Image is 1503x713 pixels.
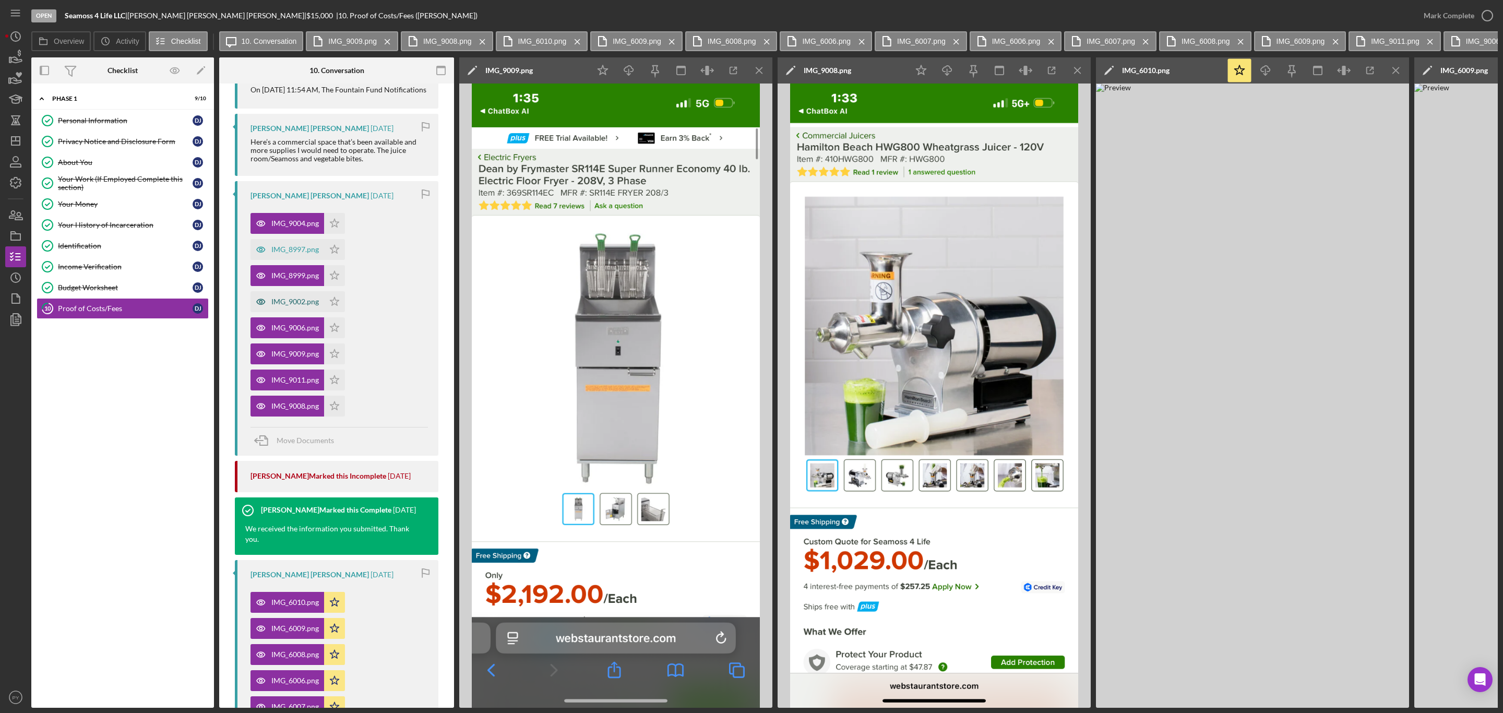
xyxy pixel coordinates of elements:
[1277,37,1325,45] label: IMG_6009.png
[250,239,345,260] button: IMG_8997.png
[590,31,683,51] button: IMG_6009.png
[250,427,344,454] button: Move Documents
[37,277,209,298] a: Budget WorksheetDJ
[1182,37,1230,45] label: IMG_6008.png
[13,695,19,700] text: PY
[271,402,319,410] div: IMG_9008.png
[708,37,756,45] label: IMG_6008.png
[58,283,193,292] div: Budget Worksheet
[1424,5,1474,26] div: Mark Complete
[271,624,319,633] div: IMG_6009.png
[250,317,345,338] button: IMG_9006.png
[193,178,203,188] div: D J
[52,96,180,102] div: Phase 1
[1349,31,1441,51] button: IMG_9011.png
[193,262,203,272] div: D J
[271,676,319,685] div: IMG_6006.png
[271,298,319,306] div: IMG_9002.png
[496,31,588,51] button: IMG_6010.png
[277,436,334,445] span: Move Documents
[250,396,345,417] button: IMG_9008.png
[250,370,345,390] button: IMG_9011.png
[328,37,377,45] label: IMG_9009.png
[423,37,472,45] label: IMG_9008.png
[778,84,1091,708] img: Preview
[149,31,208,51] button: Checklist
[250,213,345,234] button: IMG_9004.png
[1254,31,1346,51] button: IMG_6009.png
[58,263,193,271] div: Income Verification
[1371,37,1419,45] label: IMG_9011.png
[193,220,203,230] div: D J
[193,157,203,168] div: D J
[193,199,203,209] div: D J
[1440,66,1488,75] div: IMG_6009.png
[802,37,851,45] label: IMG_6006.png
[58,158,193,167] div: About You
[271,219,319,228] div: IMG_9004.png
[992,37,1041,45] label: IMG_6006.png
[93,31,146,51] button: Activity
[459,84,772,708] img: Preview
[5,687,26,708] button: PY
[58,137,193,146] div: Privacy Notice and Disclosure Form
[306,31,398,51] button: IMG_9009.png
[193,241,203,251] div: D J
[261,506,391,514] div: [PERSON_NAME] Marked this Complete
[271,703,319,711] div: IMG_6007.png
[193,136,203,147] div: D J
[54,37,84,45] label: Overview
[250,670,345,691] button: IMG_6006.png
[171,37,201,45] label: Checklist
[271,324,319,332] div: IMG_9006.png
[1159,31,1251,51] button: IMG_6008.png
[1096,84,1409,708] img: Preview
[58,200,193,208] div: Your Money
[37,173,209,194] a: Your Work (If Employed Complete this section)DJ
[242,37,297,45] label: 10. Conversation
[65,11,125,20] b: Seamoss 4 Life LLC
[108,66,138,75] div: Checklist
[193,282,203,293] div: D J
[401,31,493,51] button: IMG_9008.png
[37,235,209,256] a: IdentificationDJ
[1064,31,1156,51] button: IMG_6007.png
[58,175,193,192] div: Your Work (If Employed Complete this section)
[271,271,319,280] div: IMG_8999.png
[127,11,306,20] div: [PERSON_NAME] [PERSON_NAME] [PERSON_NAME] |
[37,256,209,277] a: Income VerificationDJ
[804,66,851,75] div: IMG_9008.png
[44,305,51,312] tspan: 10
[58,304,193,313] div: Proof of Costs/Fees
[116,37,139,45] label: Activity
[393,506,416,514] time: 2024-03-19 17:51
[58,116,193,125] div: Personal Information
[1468,667,1493,692] div: Open Intercom Messenger
[37,152,209,173] a: About YouDJ
[1413,5,1498,26] button: Mark Complete
[485,66,533,75] div: IMG_9009.png
[371,571,393,579] time: 2024-03-14 03:56
[193,303,203,314] div: D J
[970,31,1062,51] button: IMG_6006.png
[388,472,411,480] time: 2025-08-08 15:54
[187,96,206,102] div: 9 / 10
[518,37,567,45] label: IMG_6010.png
[193,115,203,126] div: D J
[37,110,209,131] a: Personal InformationDJ
[250,644,345,665] button: IMG_6008.png
[271,350,319,358] div: IMG_9009.png
[31,31,91,51] button: Overview
[371,124,393,133] time: 2025-08-11 17:45
[235,524,428,555] div: We received the information you submitted. Thank you.
[37,194,209,215] a: Your MoneyDJ
[250,472,386,480] div: [PERSON_NAME] Marked this Incomplete
[37,215,209,235] a: Your History of IncarcerationDJ
[250,592,345,613] button: IMG_6010.png
[65,11,127,20] div: |
[271,245,319,254] div: IMG_8997.png
[250,291,345,312] button: IMG_9002.png
[271,598,319,607] div: IMG_6010.png
[685,31,778,51] button: IMG_6008.png
[37,298,209,319] a: 10Proof of Costs/FeesDJ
